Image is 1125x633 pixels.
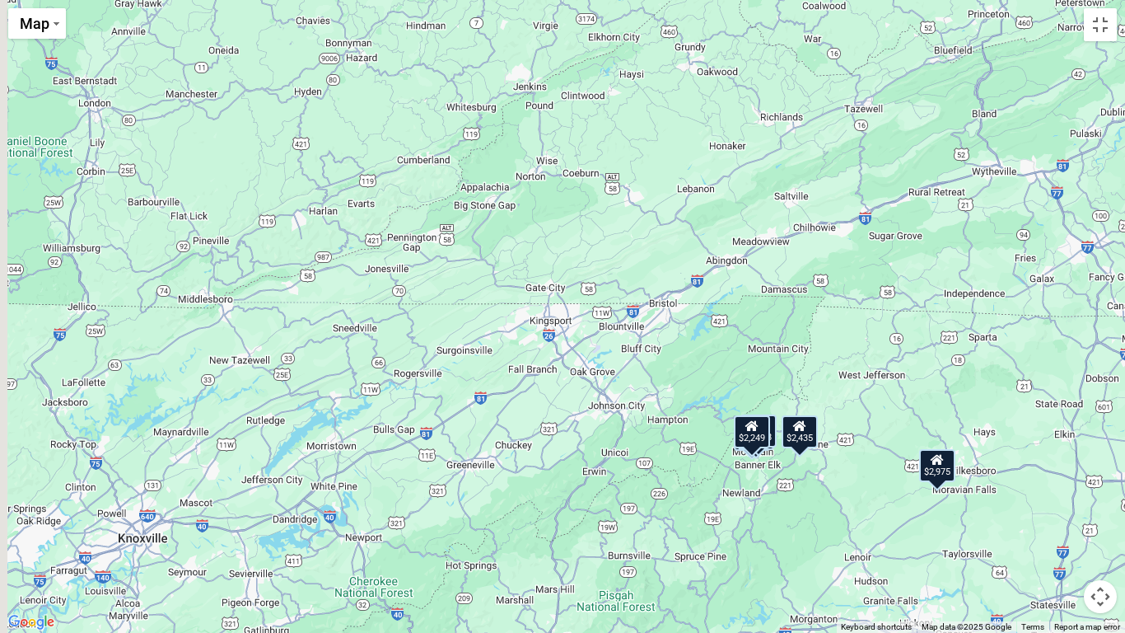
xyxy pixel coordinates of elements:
a: Report a map error [1054,622,1120,631]
div: $2,975 [919,449,955,482]
span: Map data ©2025 Google [922,622,1011,631]
div: $2,249 [734,415,770,448]
a: Terms (opens in new tab) [1021,622,1044,631]
button: Keyboard shortcuts [841,621,912,633]
div: $2,435 [782,415,818,448]
button: Map camera controls [1084,580,1117,613]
